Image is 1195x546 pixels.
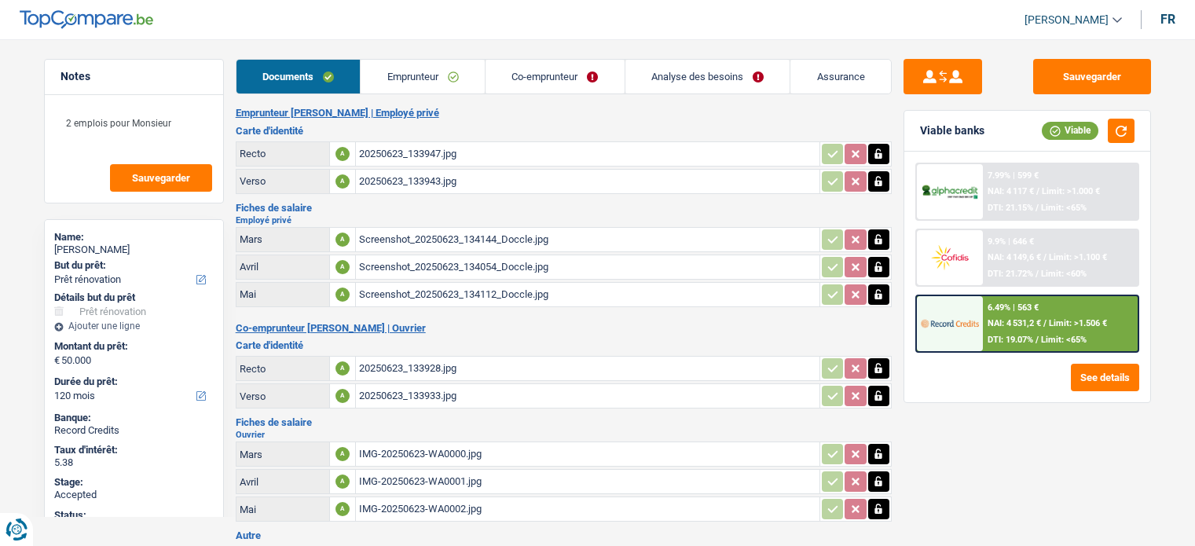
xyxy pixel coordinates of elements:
div: Ajouter une ligne [54,321,214,332]
h2: Employé privé [236,216,892,225]
img: Record Credits [921,309,979,338]
a: Co-emprunteur [486,60,625,93]
span: NAI: 4 531,2 € [988,318,1041,328]
label: But du prêt: [54,259,211,272]
span: NAI: 4 149,6 € [988,252,1041,262]
span: NAI: 4 117 € [988,186,1034,196]
div: Mai [240,504,326,515]
div: IMG-20250623-WA0002.jpg [359,497,816,521]
div: Taux d'intérêt: [54,444,214,456]
span: DTI: 19.07% [988,335,1033,345]
div: Mars [240,449,326,460]
div: A [335,389,350,403]
img: Cofidis [921,243,979,272]
img: TopCompare Logo [20,10,153,29]
div: 20250623_133933.jpg [359,384,816,408]
span: Limit: <65% [1041,335,1087,345]
div: Viable [1042,122,1098,139]
div: A [335,174,350,189]
div: 20250623_133947.jpg [359,142,816,166]
div: Banque: [54,412,214,424]
div: Détails but du prêt [54,291,214,304]
button: Sauvegarder [1033,59,1151,94]
a: Emprunteur [361,60,485,93]
button: Sauvegarder [110,164,212,192]
div: 7.99% | 599 € [988,170,1039,181]
div: Avril [240,261,326,273]
span: / [1036,269,1039,279]
div: A [335,260,350,274]
a: Analyse des besoins [625,60,790,93]
div: 5.38 [54,456,214,469]
div: Accepted [54,489,214,501]
div: Recto [240,148,326,159]
div: Screenshot_20250623_134112_Doccle.jpg [359,283,816,306]
div: Verso [240,390,326,402]
span: / [1043,318,1047,328]
h5: Notes [60,70,207,83]
span: [PERSON_NAME] [1025,13,1109,27]
span: DTI: 21.72% [988,269,1033,279]
div: Status: [54,509,214,522]
div: Mars [240,233,326,245]
div: Avril [240,476,326,488]
button: See details [1071,364,1139,391]
div: 9.9% | 646 € [988,236,1034,247]
a: Assurance [790,60,891,93]
label: Montant du prêt: [54,340,211,353]
div: [PERSON_NAME] [54,244,214,256]
div: Verso [240,175,326,187]
div: IMG-20250623-WA0000.jpg [359,442,816,466]
span: DTI: 21.15% [988,203,1033,213]
div: fr [1160,12,1175,27]
span: / [1036,186,1039,196]
span: Limit: >1.506 € [1049,318,1107,328]
span: / [1043,252,1047,262]
div: A [335,447,350,461]
div: A [335,361,350,376]
div: A [335,475,350,489]
span: Limit: >1.000 € [1042,186,1100,196]
div: Record Credits [54,424,214,437]
h3: Carte d'identité [236,126,892,136]
span: Limit: <60% [1041,269,1087,279]
div: Screenshot_20250623_134144_Doccle.jpg [359,228,816,251]
div: IMG-20250623-WA0001.jpg [359,470,816,493]
div: Screenshot_20250623_134054_Doccle.jpg [359,255,816,279]
div: A [335,288,350,302]
div: 20250623_133928.jpg [359,357,816,380]
div: Recto [240,363,326,375]
div: Mai [240,288,326,300]
h3: Carte d'identité [236,340,892,350]
img: AlphaCredit [921,183,979,201]
span: € [54,354,60,367]
h2: Ouvrier [236,431,892,439]
h2: Emprunteur [PERSON_NAME] | Employé privé [236,107,892,119]
div: Viable banks [920,124,984,137]
div: A [335,147,350,161]
h2: Co-emprunteur [PERSON_NAME] | Ouvrier [236,322,892,335]
div: 20250623_133943.jpg [359,170,816,193]
h3: Fiches de salaire [236,203,892,213]
span: / [1036,203,1039,213]
a: [PERSON_NAME] [1012,7,1122,33]
h3: Fiches de salaire [236,417,892,427]
span: Limit: <65% [1041,203,1087,213]
div: A [335,233,350,247]
div: Stage: [54,476,214,489]
label: Durée du prêt: [54,376,211,388]
span: Sauvegarder [132,173,190,183]
span: / [1036,335,1039,345]
a: Documents [236,60,361,93]
div: A [335,502,350,516]
h3: Autre [236,530,892,541]
span: Limit: >1.100 € [1049,252,1107,262]
div: Name: [54,231,214,244]
div: 6.49% | 563 € [988,302,1039,313]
